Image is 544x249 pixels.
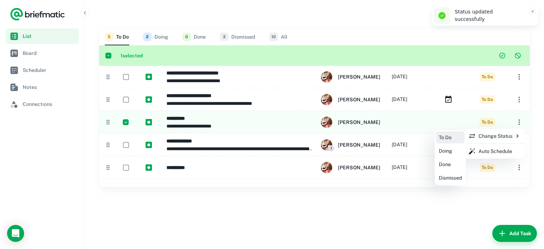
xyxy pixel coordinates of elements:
p: Dismissed [439,174,462,182]
div: Status updated successfully [455,8,524,23]
p: Doing [439,147,452,155]
button: Close toast [529,8,536,15]
p: To Do [439,134,452,141]
div: Open Intercom Messenger [7,225,24,242]
p: Done [439,160,451,168]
